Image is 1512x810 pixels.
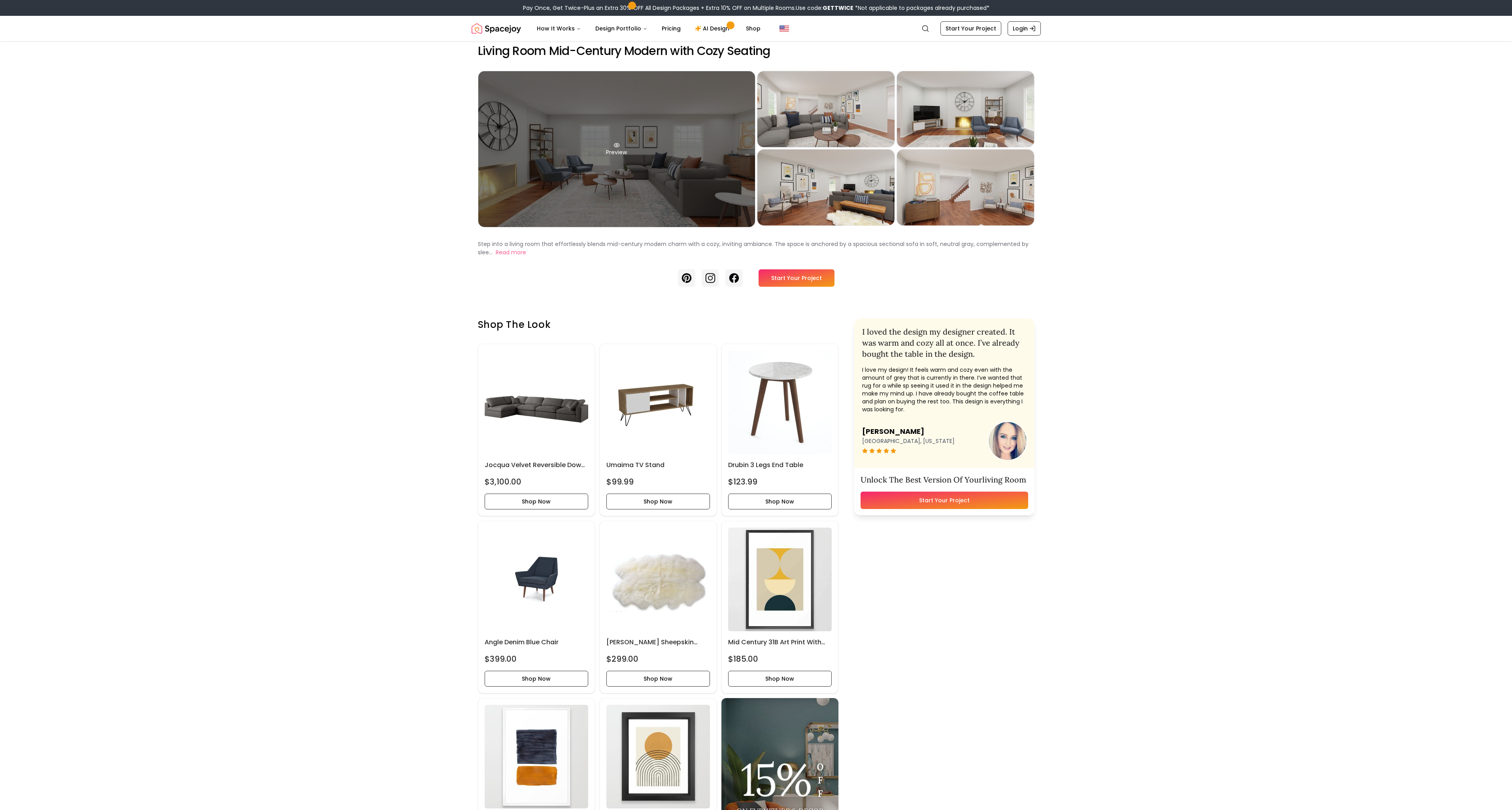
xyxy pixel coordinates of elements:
[496,248,526,257] button: Read more
[478,521,595,693] div: Angle Denim Blue Chair
[1008,21,1041,36] a: Login
[600,521,717,693] div: Lanna Ivory Sheepskin Throw 4 X 6
[728,528,832,631] img: Mid Century 31B Art Print with Frame-24"x36" image
[655,21,687,36] a: Pricing
[940,21,1001,36] a: Start Your Project
[485,653,517,664] h4: $399.00
[862,326,1027,360] h2: I loved the design my designer created. It was warm and cozy all at once. I’ve already bought the...
[472,21,521,36] a: Spacejoy
[606,528,710,631] img: Lanna Ivory Sheepskin Throw 4 X 6 image
[478,318,838,331] h3: Shop the look
[861,474,1028,485] h3: Unlock The Best Version Of Your living room
[721,344,838,516] div: Drubin 3 Legs End Table
[478,521,595,693] a: Angle Denim Blue Chair imageAngle Denim Blue Chair$399.00Shop Now
[721,344,838,516] a: Drubin 3 Legs End Table imageDrubin 3 Legs End Table$123.99Shop Now
[478,44,1034,58] h2: Living Room Mid-Century Modern with Cozy Seating
[740,21,767,36] a: Shop
[728,460,832,470] h6: Drubin 3 Legs End Table
[606,494,710,509] button: Shop Now
[472,16,1041,41] nav: Global
[606,638,710,647] h6: [PERSON_NAME] Sheepskin Throw 4 X 6
[530,21,767,36] nav: Main
[861,492,1028,509] a: Start Your Project
[485,476,521,487] h4: $3,100.00
[823,4,853,12] b: GETTWICE
[796,4,853,12] span: Use code:
[853,4,989,12] span: *Not applicable to packages already purchased*
[728,494,832,509] button: Shop Now
[689,21,738,36] a: AI Design
[606,671,710,687] button: Shop Now
[728,350,832,454] img: Drubin 3 Legs End Table image
[600,344,717,516] a: Umaima TV Stand imageUmaima TV Stand$99.99Shop Now
[472,21,521,36] img: Spacejoy Logo
[606,653,638,664] h4: $299.00
[523,4,989,12] div: Pay Once, Get Twice-Plus an Extra 30% OFF All Design Packages + Extra 10% OFF on Multiple Rooms.
[728,653,758,664] h4: $185.00
[600,344,717,516] div: Umaima TV Stand
[485,460,588,470] h6: Jocqua Velvet Reversible Down Cushion Modular Corner Sectional
[759,269,834,287] a: Start Your Project
[485,494,588,509] button: Shop Now
[862,366,1027,413] p: I love my design! It feels warm and cozy even with the amount of grey that is currently in there....
[989,422,1027,460] img: user image
[862,426,955,437] h3: [PERSON_NAME]
[728,476,757,487] h4: $123.99
[589,21,654,36] button: Design Portfolio
[780,24,789,33] img: United States
[721,521,838,693] a: Mid Century 31B Art Print with Frame-24"x36" imageMid Century 31B Art Print with Frame-24"x36"$18...
[606,705,710,808] img: Gold Sun rainbow mid century full Framed Art Print image
[478,344,595,516] div: Jocqua Velvet Reversible Down Cushion Modular Corner Sectional
[600,521,717,693] a: Lanna Ivory Sheepskin Throw 4 X 6 image[PERSON_NAME] Sheepskin Throw 4 X 6$299.00Shop Now
[606,460,710,470] h6: Umaima TV Stand
[728,671,832,687] button: Shop Now
[478,71,755,227] div: Preview
[485,350,588,454] img: Jocqua Velvet Reversible Down Cushion Modular Corner Sectional image
[728,638,832,647] h6: Mid Century 31B Art Print with Frame-24"x36"
[530,21,587,36] button: How It Works
[721,521,838,693] div: Mid Century 31B Art Print with Frame-24"x36"
[606,350,710,454] img: Umaima TV Stand image
[485,671,588,687] button: Shop Now
[478,240,1029,256] p: Step into a living room that effortlessly blends mid-century modern charm with a cozy, inviting a...
[478,344,595,516] a: Jocqua Velvet Reversible Down Cushion Modular Corner Sectional imageJocqua Velvet Reversible Down...
[485,528,588,631] img: Angle Denim Blue Chair image
[862,437,955,445] p: [GEOGRAPHIC_DATA], [US_STATE]
[606,476,634,487] h4: $99.99
[485,705,588,808] img: Minimalist Mid Century Modern Colorful with frame 24" x 36" image
[485,638,588,647] h6: Angle Denim Blue Chair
